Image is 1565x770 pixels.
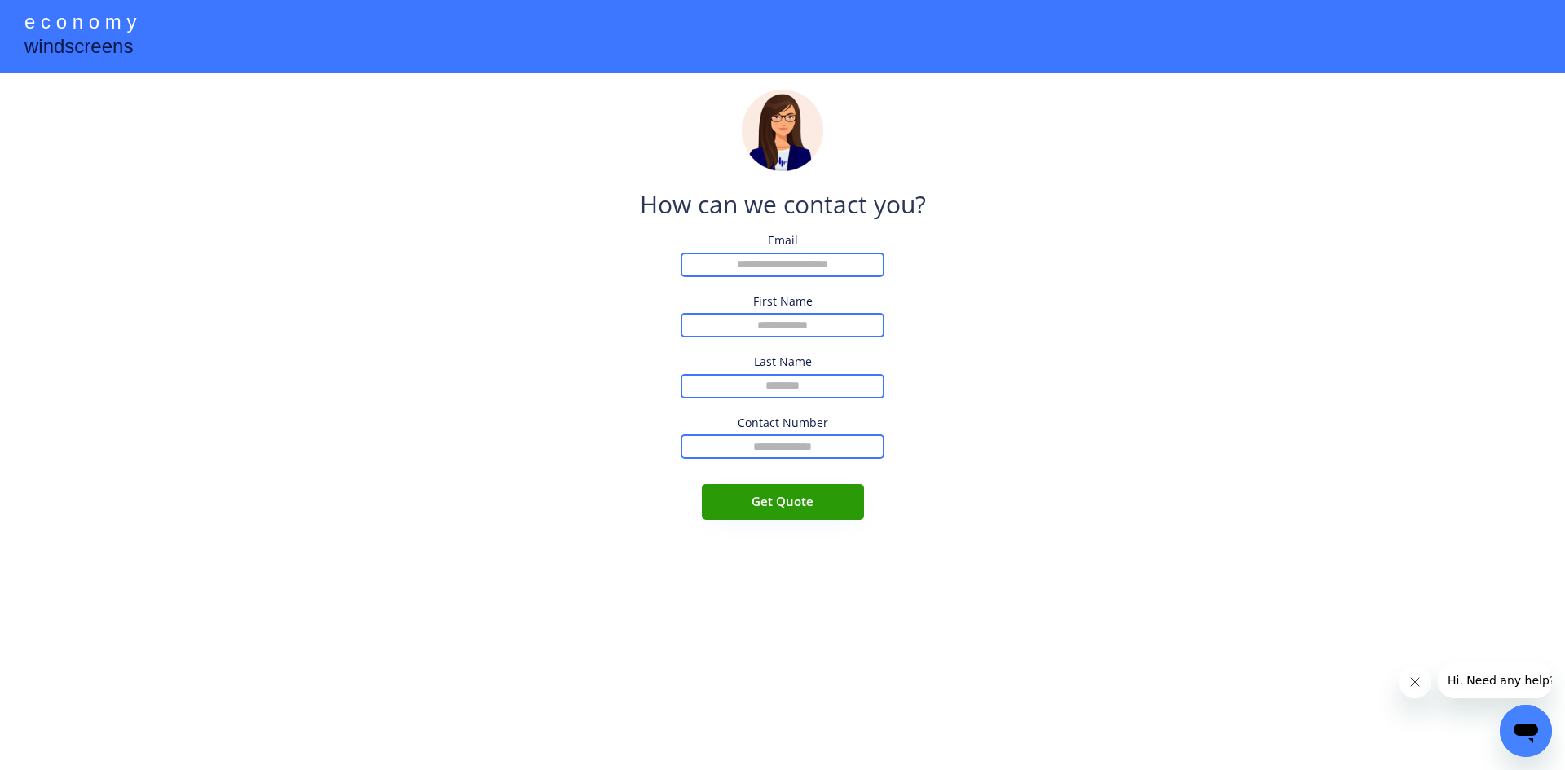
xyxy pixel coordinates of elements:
button: Get Quote [702,484,864,520]
img: madeline.png [742,90,823,171]
div: Contact Number [701,415,864,431]
iframe: Button to launch messaging window [1500,705,1552,757]
span: Hi. Need any help? [10,11,117,24]
div: windscreens [24,33,133,64]
div: First Name [701,293,864,310]
div: Email [701,232,864,249]
div: How can we contact you? [640,187,926,224]
div: e c o n o m y [24,8,136,39]
div: Last Name [701,354,864,370]
iframe: Message from company [1438,662,1552,698]
iframe: Close message [1399,666,1431,698]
